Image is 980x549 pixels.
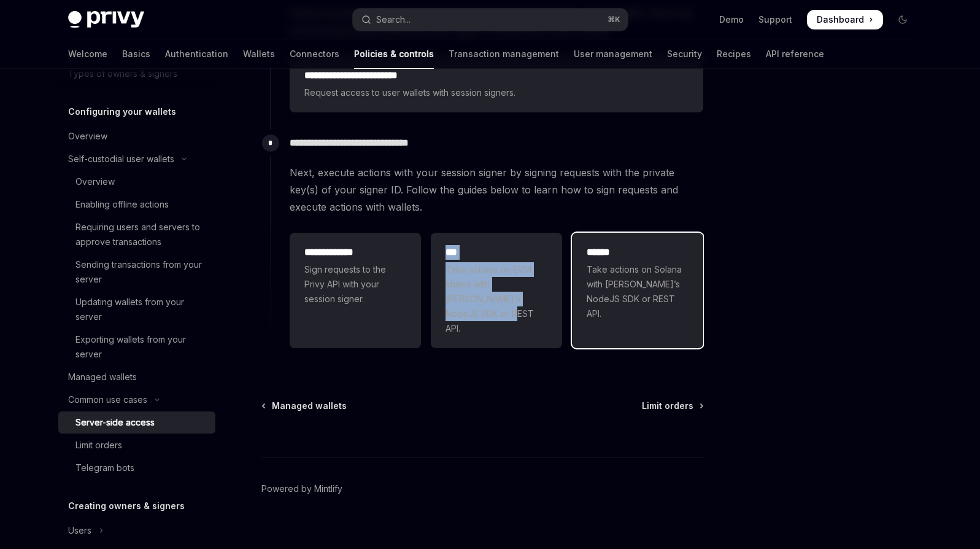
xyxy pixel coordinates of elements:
a: Welcome [68,39,107,69]
a: Authentication [165,39,228,69]
a: Policies & controls [354,39,434,69]
button: Toggle Common use cases section [58,389,215,411]
a: Managed wallets [58,366,215,388]
div: Search... [376,12,411,27]
span: Next, execute actions with your session signer by signing requests with the private key(s) of you... [290,164,703,216]
a: API reference [766,39,824,69]
span: Limit orders [642,400,693,412]
a: **** **** ***Sign requests to the Privy API with your session signer. [290,233,421,348]
button: Toggle Self-custodial user wallets section [58,148,215,170]
div: Updating wallets from your server [75,295,208,324]
a: Powered by Mintlify [261,483,342,495]
div: Limit orders [75,438,122,453]
a: Overview [58,171,215,193]
a: Overview [58,125,215,147]
a: Requiring users and servers to approve transactions [58,216,215,253]
span: Take actions on EVM chains with [PERSON_NAME]’s NodeJS SDK or REST API. [446,262,547,336]
h5: Configuring your wallets [68,104,176,119]
span: Dashboard [817,14,864,26]
div: Self-custodial user wallets [68,152,174,166]
img: dark logo [68,11,144,28]
button: Open search [353,9,628,31]
div: Common use cases [68,392,147,407]
a: Demo [719,14,744,26]
button: Toggle dark mode [893,10,912,29]
span: Take actions on Solana with [PERSON_NAME]’s NodeJS SDK or REST API. [587,262,689,321]
div: Sending transactions from your server [75,257,208,287]
a: Managed wallets [263,400,347,412]
div: Overview [68,129,107,144]
div: Managed wallets [68,370,137,384]
div: Users [68,523,91,538]
a: Recipes [717,39,751,69]
a: Connectors [290,39,339,69]
div: Exporting wallets from your server [75,332,208,362]
a: Wallets [243,39,275,69]
span: Managed wallets [272,400,347,412]
button: Toggle Users section [58,520,215,542]
div: Server-side access [75,415,155,430]
a: ***Take actions on EVM chains with [PERSON_NAME]’s NodeJS SDK or REST API. [431,233,562,348]
h5: Creating owners & signers [68,499,185,513]
a: Support [758,14,792,26]
a: Limit orders [642,400,703,412]
a: Server-side access [58,411,215,434]
div: Overview [75,174,115,189]
a: Updating wallets from your server [58,291,215,328]
a: Transaction management [449,39,559,69]
span: Sign requests to the Privy API with your session signer. [304,262,406,306]
a: Enabling offline actions [58,193,215,216]
div: Enabling offline actions [75,197,169,212]
a: Limit orders [58,434,215,456]
a: Telegram bots [58,457,215,479]
span: ⌘ K [608,15,620,25]
a: Sending transactions from your server [58,254,215,290]
span: Request access to user wallets with session signers. [304,85,689,100]
a: Security [667,39,702,69]
a: Dashboard [807,10,883,29]
a: Basics [122,39,150,69]
a: User management [574,39,652,69]
div: Telegram bots [75,461,134,475]
div: Requiring users and servers to approve transactions [75,220,208,249]
a: Exporting wallets from your server [58,329,215,365]
a: **** *Take actions on Solana with [PERSON_NAME]’s NodeJS SDK or REST API. [572,233,703,348]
